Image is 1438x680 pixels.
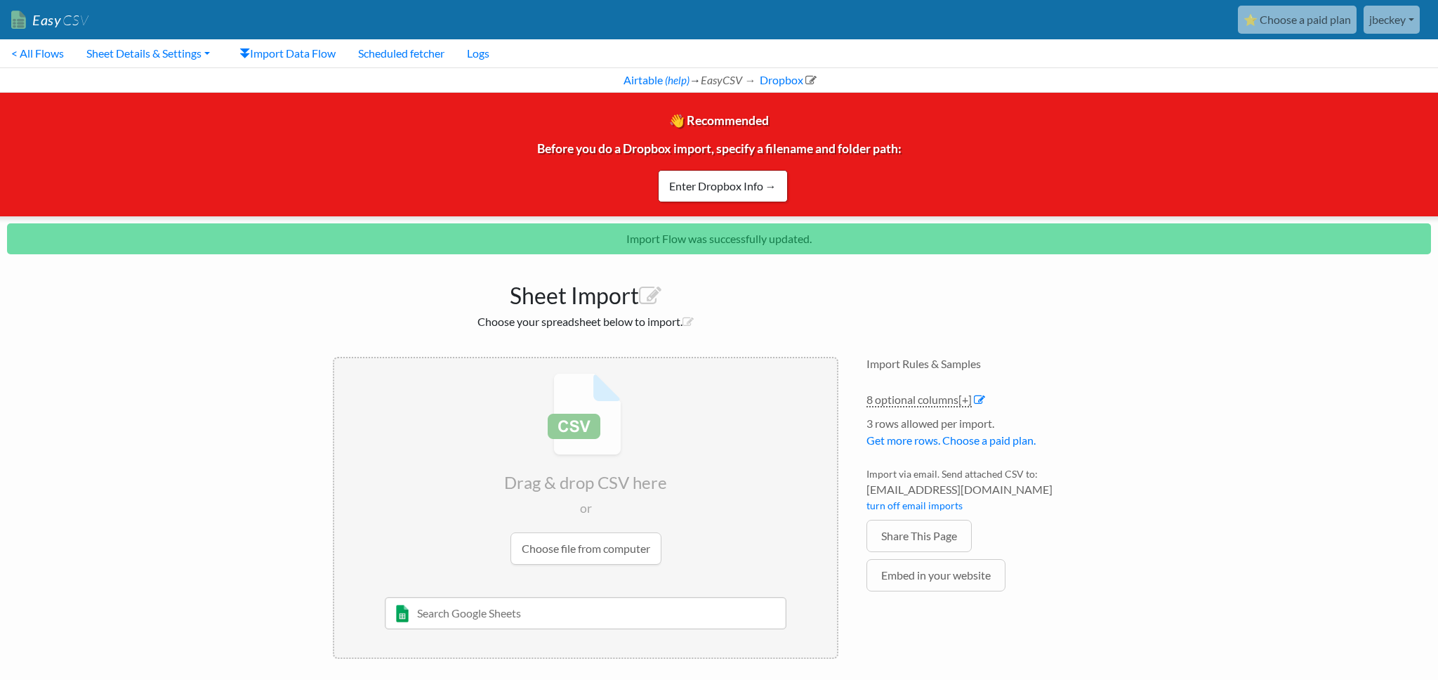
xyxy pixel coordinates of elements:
li: Import via email. Send attached CSV to: [866,466,1105,520]
h4: Import Rules & Samples [866,357,1105,370]
a: Embed in your website [866,559,1005,591]
span: [+] [958,393,972,406]
a: Airtable [621,73,663,86]
i: EasyCSV → [701,73,756,86]
a: Scheduled fetcher [347,39,456,67]
h1: Sheet Import [333,275,838,309]
a: Dropbox [758,73,817,86]
a: Enter Dropbox Info → [658,170,788,202]
li: 3 rows allowed per import. [866,415,1105,456]
a: Logs [456,39,501,67]
a: EasyCSV [11,6,88,34]
a: Sheet Details & Settings [75,39,221,67]
p: Import Flow was successfully updated. [7,223,1431,254]
a: ⭐ Choose a paid plan [1238,6,1357,34]
a: 8 optional columns[+] [866,393,972,407]
input: Search Google Sheets [385,597,787,629]
a: (help) [665,74,690,86]
a: Import Data Flow [228,39,347,67]
span: CSV [61,11,88,29]
a: turn off email imports [866,499,963,511]
h2: Choose your spreadsheet below to import. [333,315,838,328]
span: [EMAIL_ADDRESS][DOMAIN_NAME] [866,481,1105,498]
a: Get more rows. Choose a paid plan. [866,433,1036,447]
a: Share This Page [866,520,972,552]
a: jbeckey [1364,6,1420,34]
span: 👋 Recommended Before you do a Dropbox import, specify a filename and folder path: [537,113,902,189]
